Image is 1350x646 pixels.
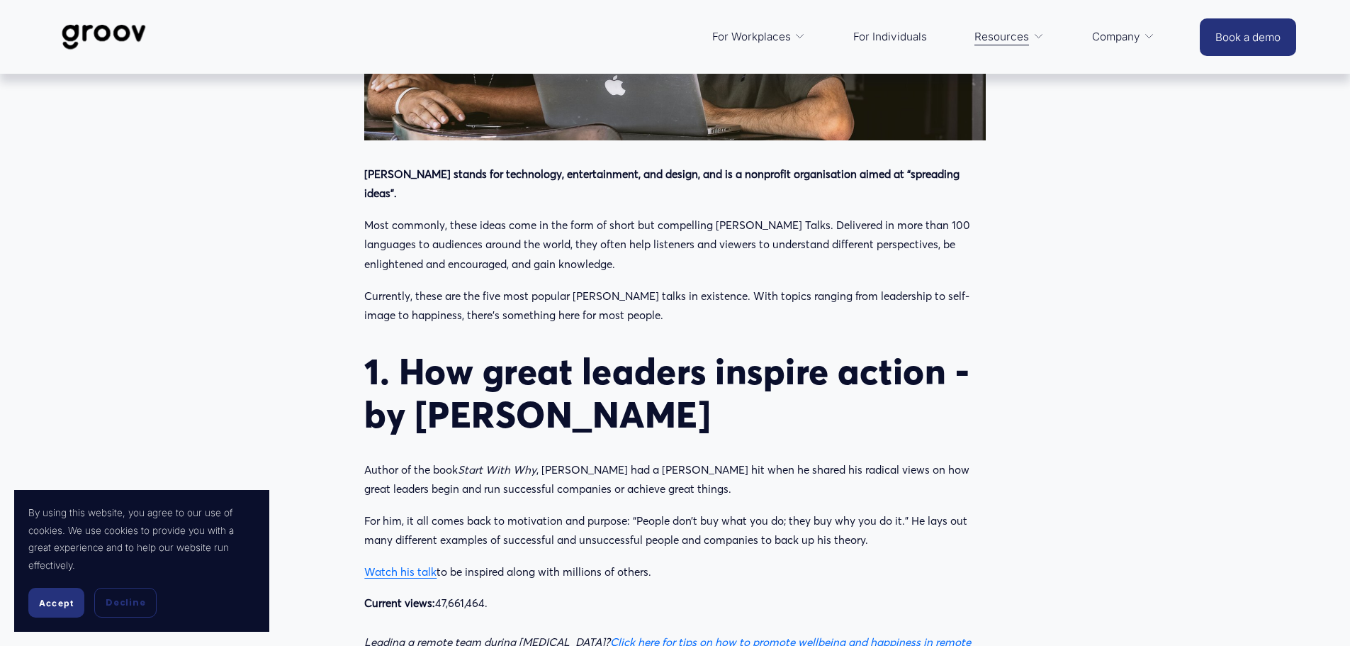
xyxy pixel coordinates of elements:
[364,460,985,499] p: Author of the book , [PERSON_NAME] had a [PERSON_NAME] hit when he shared his radical views on ho...
[458,463,536,477] em: Start With Why
[364,216,985,274] p: Most commonly, these ideas come in the form of short but compelling [PERSON_NAME] Talks. Delivere...
[364,350,985,436] h2: 1. How great leaders inspire action - by [PERSON_NAME]
[364,562,985,582] p: to be inspired along with millions of others.
[14,490,269,632] section: Cookie banner
[28,588,84,618] button: Accept
[967,20,1051,54] a: folder dropdown
[1085,20,1162,54] a: folder dropdown
[974,27,1029,47] span: Resources
[106,596,145,609] span: Decline
[1092,27,1140,47] span: Company
[364,286,985,325] p: Currently, these are the five most popular [PERSON_NAME] talks in existence. With topics ranging ...
[364,596,435,610] strong: Current views:
[846,20,934,54] a: For Individuals
[39,598,74,608] span: Accept
[28,504,255,574] p: By using this website, you agree to our use of cookies. We use cookies to provide you with a grea...
[364,511,985,550] p: For him, it all comes back to motivation and purpose: “People don’t buy what you do; they buy why...
[364,167,962,201] strong: [PERSON_NAME] stands for technology, entertainment, and design, and is a nonprofit organisation a...
[54,13,154,60] img: Groov | Workplace Science Platform | Unlock Performance | Drive Results
[1200,18,1296,56] a: Book a demo
[705,20,813,54] a: folder dropdown
[364,565,437,579] a: Watch his talk
[712,27,791,47] span: For Workplaces
[94,588,157,618] button: Decline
